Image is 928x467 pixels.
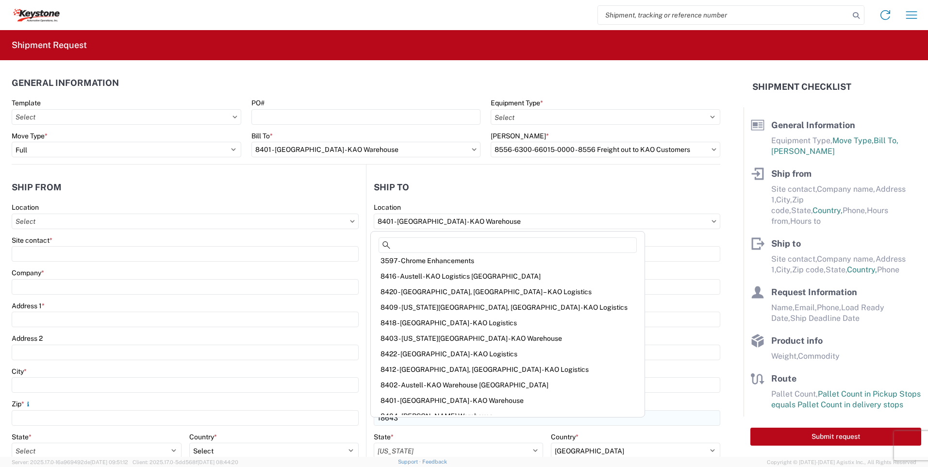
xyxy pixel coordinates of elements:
[817,303,841,312] span: Phone,
[373,377,643,393] div: 8402 - Austell - KAO Warehouse [GEOGRAPHIC_DATA]
[374,214,720,229] input: Select
[373,346,643,362] div: 8422 - [GEOGRAPHIC_DATA] - KAO Logistics
[12,400,32,408] label: Zip
[776,195,792,204] span: City,
[12,132,48,140] label: Move Type
[551,433,579,441] label: Country
[189,433,217,441] label: Country
[373,253,643,268] div: 3597 - Chrome Enhancements
[12,183,62,192] h2: Ship from
[12,99,41,107] label: Template
[251,142,481,157] input: Select
[12,459,128,465] span: Server: 2025.17.0-16a969492de
[133,459,238,465] span: Client: 2025.17.0-5dd568f
[12,78,119,88] h2: General Information
[373,284,643,300] div: 8420 - [GEOGRAPHIC_DATA], [GEOGRAPHIC_DATA] – KAO Logistics
[12,334,43,343] label: Address 2
[491,142,720,157] input: Select
[826,265,847,274] span: State,
[12,268,44,277] label: Company
[373,408,643,424] div: 8404 - [PERSON_NAME] Warehouse
[752,81,851,93] h2: Shipment Checklist
[771,373,796,384] span: Route
[790,217,821,226] span: Hours to
[771,389,921,409] span: Pallet Count in Pickup Stops equals Pallet Count in delivery stops
[373,362,643,377] div: 8412 - [GEOGRAPHIC_DATA], [GEOGRAPHIC_DATA] - KAO Logistics
[373,300,643,315] div: 8409 - [US_STATE][GEOGRAPHIC_DATA], [GEOGRAPHIC_DATA] - KAO Logistics
[847,265,877,274] span: Country,
[771,147,835,156] span: [PERSON_NAME]
[792,265,826,274] span: Zip code,
[598,6,849,24] input: Shipment, tracking or reference number
[771,389,818,399] span: Pallet Count,
[817,184,876,194] span: Company name,
[874,136,898,145] span: Bill To,
[776,265,792,274] span: City,
[771,303,795,312] span: Name,
[817,254,876,264] span: Company name,
[812,206,843,215] span: Country,
[422,459,447,465] a: Feedback
[771,168,812,179] span: Ship from
[198,459,238,465] span: [DATE] 08:44:20
[790,314,860,323] span: Ship Deadline Date
[750,428,921,446] button: Submit request
[373,393,643,408] div: 8401 - [GEOGRAPHIC_DATA] - KAO Warehouse
[491,132,549,140] label: [PERSON_NAME]
[771,351,798,361] span: Weight,
[491,99,543,107] label: Equipment Type
[877,265,899,274] span: Phone
[12,367,27,376] label: City
[771,335,823,346] span: Product info
[374,203,401,212] label: Location
[374,183,409,192] h2: Ship to
[12,214,359,229] input: Select
[12,39,87,51] h2: Shipment Request
[12,236,52,245] label: Site contact
[373,315,643,331] div: 8418 - [GEOGRAPHIC_DATA] - KAO Logistics
[251,132,273,140] label: Bill To
[771,238,801,249] span: Ship to
[795,303,817,312] span: Email,
[251,99,265,107] label: PO#
[843,206,867,215] span: Phone,
[771,287,857,297] span: Request Information
[12,203,39,212] label: Location
[791,206,812,215] span: State,
[771,136,832,145] span: Equipment Type,
[771,254,817,264] span: Site contact,
[12,301,45,310] label: Address 1
[373,331,643,346] div: 8403 - [US_STATE][GEOGRAPHIC_DATA] - KAO Warehouse
[398,459,422,465] a: Support
[12,433,32,441] label: State
[90,459,128,465] span: [DATE] 09:51:12
[374,433,394,441] label: State
[373,268,643,284] div: 8416 - Austell - KAO Logistics [GEOGRAPHIC_DATA]
[798,351,840,361] span: Commodity
[771,184,817,194] span: Site contact,
[12,109,241,125] input: Select
[832,136,874,145] span: Move Type,
[767,458,916,467] span: Copyright © [DATE]-[DATE] Agistix Inc., All Rights Reserved
[771,120,855,130] span: General Information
